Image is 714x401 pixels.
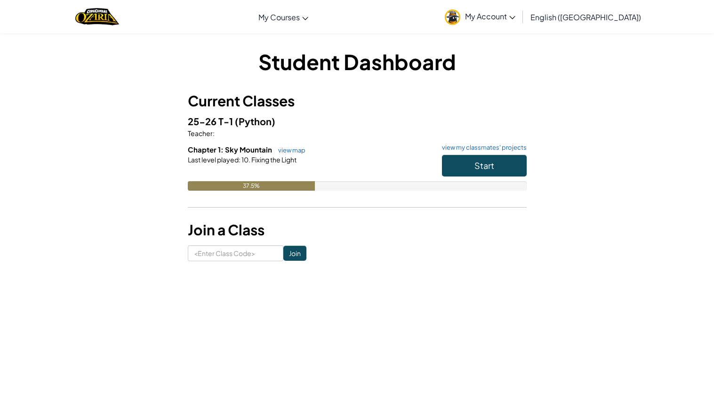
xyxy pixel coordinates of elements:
[75,7,119,26] img: Home
[254,4,313,30] a: My Courses
[241,155,250,164] span: 10.
[188,219,527,241] h3: Join a Class
[437,144,527,151] a: view my classmates' projects
[258,12,300,22] span: My Courses
[474,160,494,171] span: Start
[213,129,215,137] span: :
[188,155,239,164] span: Last level played
[440,2,520,32] a: My Account
[273,146,305,154] a: view map
[188,115,235,127] span: 25-26 T-1
[526,4,646,30] a: English ([GEOGRAPHIC_DATA])
[445,9,460,25] img: avatar
[235,115,275,127] span: (Python)
[188,129,213,137] span: Teacher
[188,47,527,76] h1: Student Dashboard
[465,11,515,21] span: My Account
[283,246,306,261] input: Join
[188,245,283,261] input: <Enter Class Code>
[530,12,641,22] span: English ([GEOGRAPHIC_DATA])
[442,155,527,176] button: Start
[239,155,241,164] span: :
[75,7,119,26] a: Ozaria by CodeCombat logo
[250,155,297,164] span: Fixing the Light
[188,181,315,191] div: 37.5%
[188,90,527,112] h3: Current Classes
[188,145,273,154] span: Chapter 1: Sky Mountain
